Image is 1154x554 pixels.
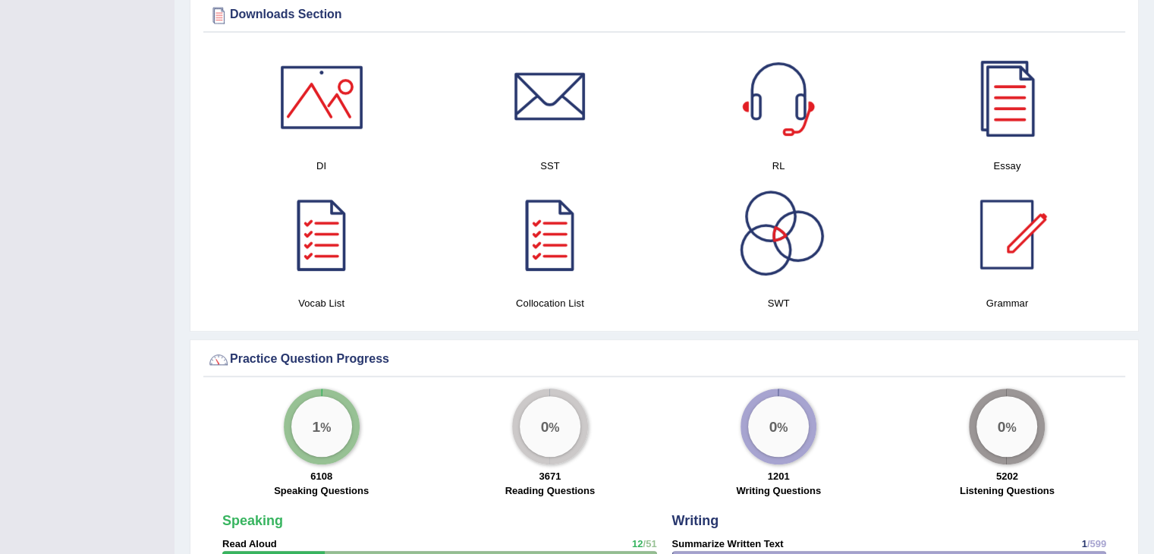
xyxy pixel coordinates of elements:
[291,396,352,457] div: %
[672,513,719,528] strong: Writing
[996,471,1018,482] strong: 5202
[539,471,561,482] strong: 3671
[643,538,656,549] span: /51
[520,396,580,457] div: %
[310,471,332,482] strong: 6108
[1087,538,1106,549] span: /599
[540,418,549,435] big: 0
[672,158,885,174] h4: RL
[207,4,1121,27] div: Downloads Section
[976,396,1037,457] div: %
[505,483,595,498] label: Reading Questions
[222,538,277,549] strong: Read Aloud
[632,538,643,549] span: 12
[222,513,283,528] strong: Speaking
[207,348,1121,371] div: Practice Question Progress
[443,295,656,311] h4: Collocation List
[748,396,809,457] div: %
[1081,538,1086,549] span: 1
[215,295,428,311] h4: Vocab List
[736,483,821,498] label: Writing Questions
[672,295,885,311] h4: SWT
[901,295,1114,311] h4: Grammar
[769,418,778,435] big: 0
[998,418,1006,435] big: 0
[312,418,320,435] big: 1
[768,471,790,482] strong: 1201
[215,158,428,174] h4: DI
[443,158,656,174] h4: SST
[672,538,784,549] strong: Summarize Written Text
[274,483,369,498] label: Speaking Questions
[960,483,1055,498] label: Listening Questions
[901,158,1114,174] h4: Essay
